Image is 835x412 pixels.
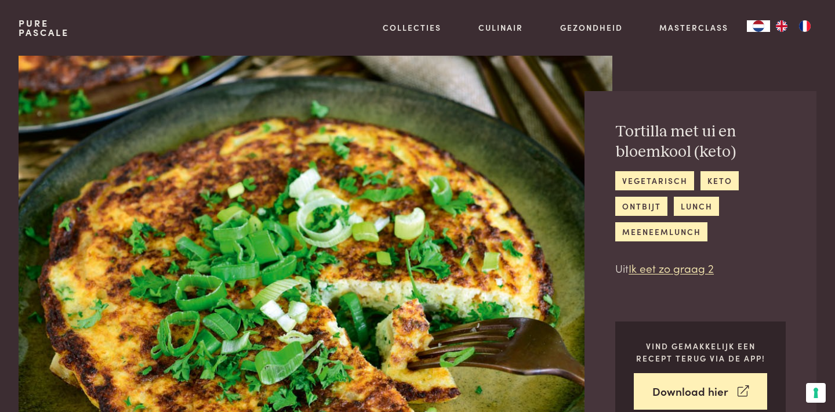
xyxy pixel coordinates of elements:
[383,21,441,34] a: Collecties
[747,20,770,32] div: Language
[615,222,707,241] a: meeneemlunch
[615,171,694,190] a: vegetarisch
[478,21,523,34] a: Culinair
[615,260,786,277] p: Uit
[770,20,793,32] a: EN
[19,19,69,37] a: PurePascale
[770,20,816,32] ul: Language list
[700,171,739,190] a: keto
[634,373,767,410] a: Download hier
[793,20,816,32] a: FR
[560,21,623,34] a: Gezondheid
[674,197,719,216] a: lunch
[634,340,767,364] p: Vind gemakkelijk een recept terug via de app!
[747,20,816,32] aside: Language selected: Nederlands
[629,260,714,276] a: Ik eet zo graag 2
[659,21,728,34] a: Masterclass
[615,122,786,162] h2: Tortilla met ui en bloemkool (keto)
[747,20,770,32] a: NL
[615,197,667,216] a: ontbijt
[806,383,826,403] button: Uw voorkeuren voor toestemming voor trackingtechnologieën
